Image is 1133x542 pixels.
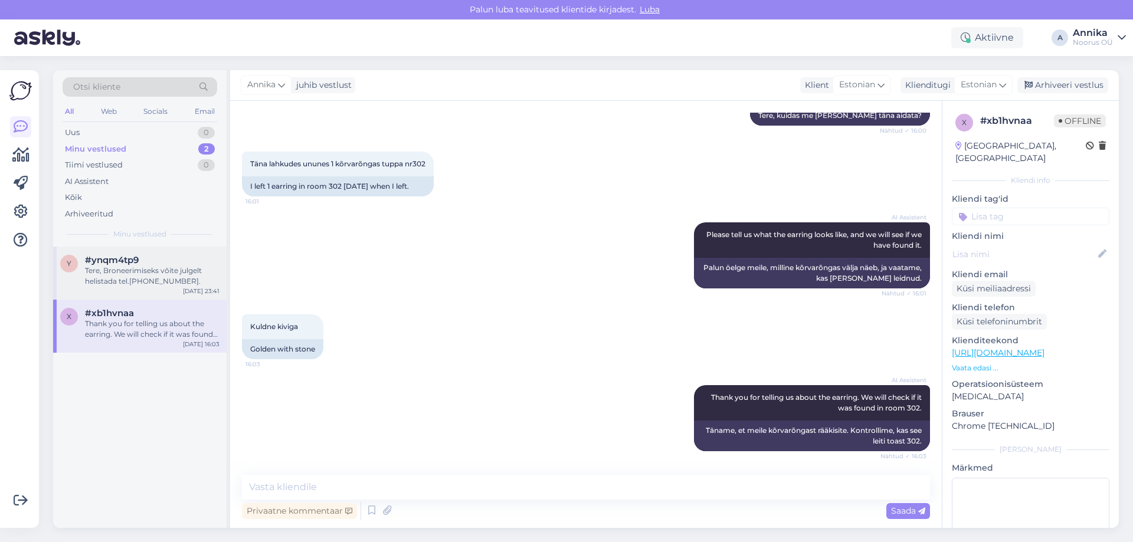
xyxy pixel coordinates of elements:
[65,176,109,188] div: AI Assistent
[694,421,930,451] div: Täname, et meile kõrvarõngast rääkisite. Kontrollime, kas see leiti toast 302.
[882,289,926,298] span: Nähtud ✓ 16:01
[839,78,875,91] span: Estonian
[65,208,113,220] div: Arhiveeritud
[198,159,215,171] div: 0
[882,213,926,222] span: AI Assistent
[1054,114,1106,127] span: Offline
[952,193,1109,205] p: Kliendi tag'id
[1073,38,1113,47] div: Noorus OÜ
[242,339,323,359] div: Golden with stone
[962,118,967,127] span: x
[880,452,926,461] span: Nähtud ✓ 16:03
[952,347,1044,358] a: [URL][DOMAIN_NAME]
[951,27,1023,48] div: Aktiivne
[900,79,951,91] div: Klienditugi
[952,281,1036,297] div: Küsi meiliaadressi
[961,78,997,91] span: Estonian
[1052,29,1068,46] div: A
[250,159,425,168] span: Täna lahkudes ununes 1 kõrvarõngas tuppa nr302
[750,106,930,126] div: Tere, kuidas me [PERSON_NAME] täna aidata?
[198,143,215,155] div: 2
[99,104,119,119] div: Web
[65,143,126,155] div: Minu vestlused
[952,444,1109,455] div: [PERSON_NAME]
[952,268,1109,281] p: Kliendi email
[63,104,76,119] div: All
[198,127,215,139] div: 0
[952,230,1109,242] p: Kliendi nimi
[952,408,1109,420] p: Brauser
[952,420,1109,432] p: Chrome [TECHNICAL_ID]
[245,360,290,369] span: 16:03
[9,80,32,102] img: Askly Logo
[800,79,829,91] div: Klient
[65,159,123,171] div: Tiimi vestlused
[952,314,1047,330] div: Küsi telefoninumbrit
[183,287,220,295] div: [DATE] 23:41
[247,78,276,91] span: Annika
[694,258,930,288] div: Palun öelge meile, milline kõrvarõngas välja näeb, ja vaatame, kas [PERSON_NAME] leidnud.
[952,301,1109,314] p: Kliendi telefon
[952,248,1096,261] input: Lisa nimi
[67,312,71,321] span: x
[952,208,1109,225] input: Lisa tag
[952,462,1109,474] p: Märkmed
[85,265,220,287] div: Tere, Broneerimiseks võite julgelt helistada tel.[PHONE_NUMBER].
[952,175,1109,186] div: Kliendi info
[113,229,166,239] span: Minu vestlused
[192,104,217,119] div: Email
[1073,28,1113,38] div: Annika
[711,393,924,412] span: Thank you for telling us about the earring. We will check if it was found in room 302.
[73,81,120,93] span: Otsi kliente
[242,503,357,519] div: Privaatne kommentaar
[880,126,926,135] span: Nähtud ✓ 16:00
[1017,77,1108,93] div: Arhiveeri vestlus
[242,176,434,196] div: I left 1 earring in room 302 [DATE] when I left.
[952,334,1109,347] p: Klienditeekond
[85,255,139,265] span: #ynqm4tp9
[952,363,1109,373] p: Vaata edasi ...
[1073,28,1126,47] a: AnnikaNoorus OÜ
[141,104,170,119] div: Socials
[65,192,82,203] div: Kõik
[980,114,1054,128] div: # xb1hvnaa
[245,197,290,206] span: 16:01
[85,318,220,340] div: Thank you for telling us about the earring. We will check if it was found in room 302.
[706,230,924,249] span: Please tell us what the earring looks like, and we will see if we have found it.
[882,376,926,385] span: AI Assistent
[85,308,134,318] span: #xb1hvnaa
[952,378,1109,390] p: Operatsioonisüsteem
[891,505,925,516] span: Saada
[65,127,80,139] div: Uus
[67,259,71,268] span: y
[955,140,1086,165] div: [GEOGRAPHIC_DATA], [GEOGRAPHIC_DATA]
[636,4,663,15] span: Luba
[183,340,220,349] div: [DATE] 16:03
[250,322,298,331] span: Kuldne kiviga
[952,390,1109,403] p: [MEDICAL_DATA]
[292,79,352,91] div: juhib vestlust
